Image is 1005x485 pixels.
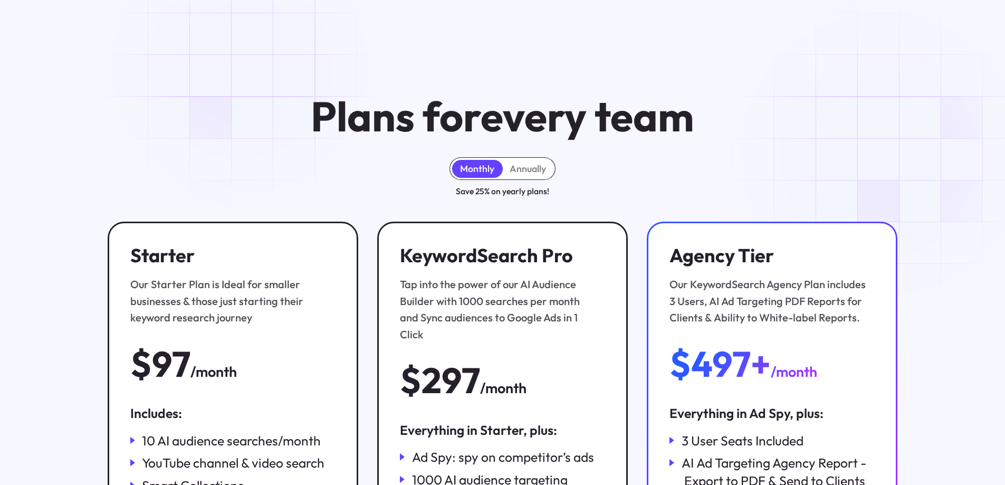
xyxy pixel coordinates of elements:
div: 10 AI audience searches/month [142,432,321,450]
div: Ad Spy: spy on competitor’s ads [412,448,594,466]
span: every team [481,90,694,142]
div: Includes: [130,404,336,422]
h3: Starter [130,244,329,267]
h3: Agency Tier [669,244,868,267]
div: Monthly [460,163,494,175]
div: 3 User Seats Included [682,432,803,450]
div: /month [190,361,237,383]
div: Annually [510,163,546,175]
h1: Plans for [311,94,694,138]
div: Save 25% on yearly plans! [456,185,549,198]
div: /month [771,361,817,383]
div: Our Starter Plan is Ideal for smaller businesses & those just starting their keyword research jou... [130,276,329,326]
div: Everything in Starter, plus: [400,421,605,439]
h3: KeywordSearch Pro [400,244,599,267]
div: /month [480,377,527,400]
div: YouTube channel & video search [142,454,324,472]
div: Tap into the power of our AI Audience Builder with 1000 searches per month and Sync audiences to ... [400,276,599,343]
div: Everything in Ad Spy, plus: [669,404,875,422]
div: $297 [400,362,480,399]
div: Our KeywordSearch Agency Plan includes 3 Users, AI Ad Targeting PDF Reports for Clients & Ability... [669,276,868,326]
div: $97 [130,345,190,383]
div: $497+ [669,345,771,383]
